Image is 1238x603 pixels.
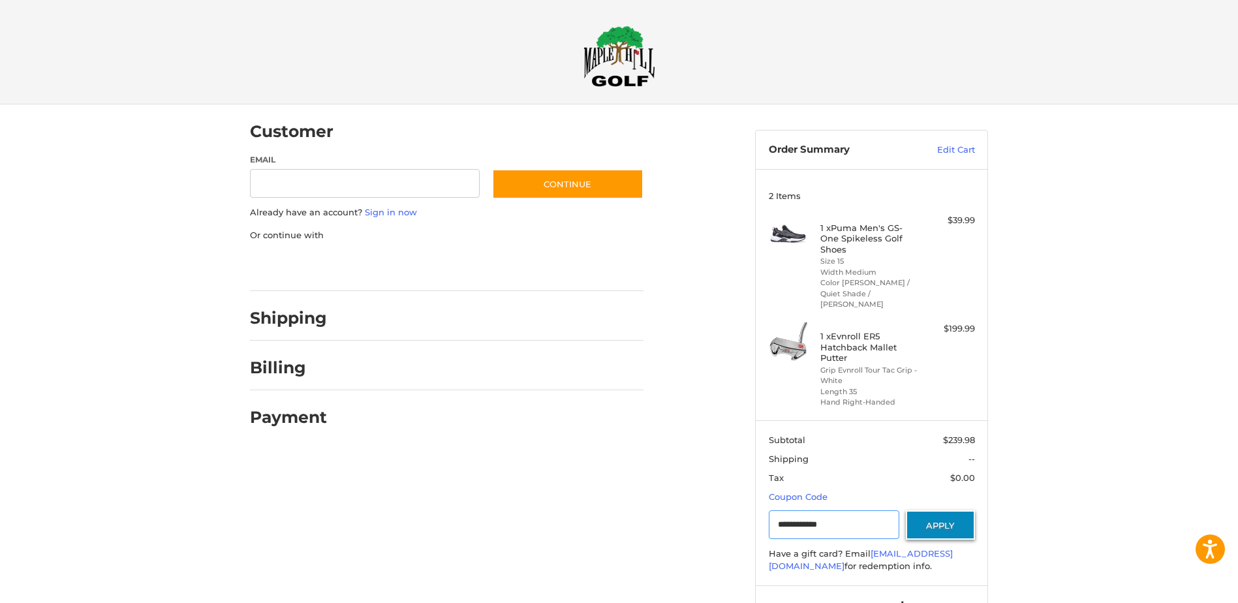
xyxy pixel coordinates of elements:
h3: Order Summary [769,144,909,157]
a: Sign in now [365,207,417,217]
span: Subtotal [769,435,805,445]
h3: 2 Items [769,191,975,201]
img: Maple Hill Golf [583,25,655,87]
div: $39.99 [923,214,975,227]
span: -- [968,454,975,464]
p: Already have an account? [250,206,643,219]
span: $0.00 [950,472,975,483]
li: Hand Right-Handed [820,397,920,408]
iframe: PayPal-paypal [246,255,344,278]
li: Color [PERSON_NAME] / Quiet Shade / [PERSON_NAME] [820,277,920,310]
li: Grip Evnroll Tour Tac Grip - White [820,365,920,386]
button: Apply [906,510,975,540]
h2: Customer [250,121,333,142]
span: Tax [769,472,784,483]
h2: Shipping [250,308,327,328]
label: Email [250,154,480,166]
span: $239.98 [943,435,975,445]
h2: Billing [250,358,326,378]
input: Gift Certificate or Coupon Code [769,510,900,540]
div: $199.99 [923,322,975,335]
h4: 1 x Evnroll ER5 Hatchback Mallet Putter [820,331,920,363]
iframe: PayPal-venmo [467,255,565,278]
h2: Payment [250,407,327,427]
h4: 1 x Puma Men's GS-One Spikeless Golf Shoes [820,223,920,255]
li: Width Medium [820,267,920,278]
div: Have a gift card? Email for redemption info. [769,548,975,573]
a: Edit Cart [909,144,975,157]
iframe: PayPal-paylater [356,255,454,278]
span: Shipping [769,454,809,464]
li: Length 35 [820,386,920,397]
p: Or continue with [250,229,643,242]
a: Coupon Code [769,491,828,502]
iframe: Google Customer Reviews [1130,568,1238,603]
button: Continue [492,169,643,199]
li: Size 15 [820,256,920,267]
